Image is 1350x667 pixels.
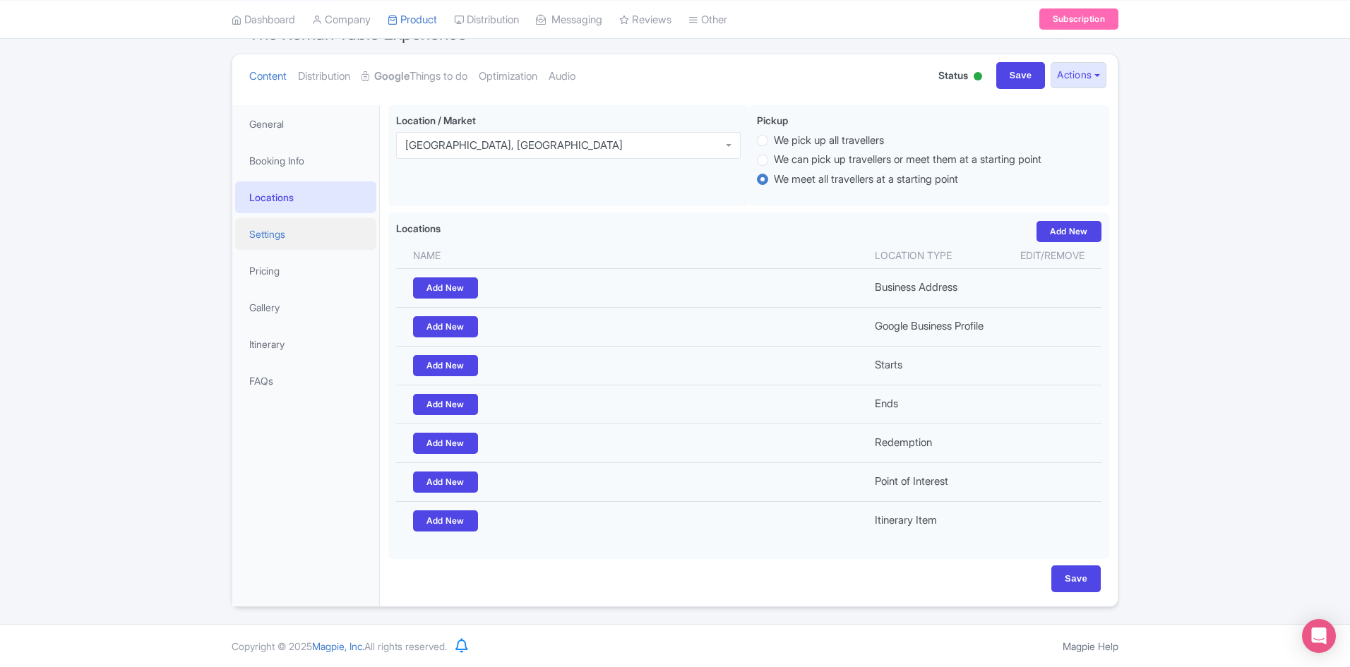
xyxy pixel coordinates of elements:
a: Add New [1037,221,1101,242]
div: Copyright © 2025 All rights reserved. [223,639,455,654]
span: Magpie, Inc. [312,640,364,652]
a: Add New [413,471,478,493]
a: Add New [413,510,478,531]
strong: Google [374,68,410,85]
a: GoogleThings to do [362,54,467,99]
input: Save [1051,565,1101,592]
div: [GEOGRAPHIC_DATA], [GEOGRAPHIC_DATA] [405,139,623,152]
a: Add New [413,316,478,337]
a: Content [249,54,287,99]
a: Audio [549,54,575,99]
td: Point of Interest [866,462,1003,501]
a: Add New [413,277,478,299]
a: Booking Info [235,145,376,176]
th: Name [396,242,866,269]
a: FAQs [235,365,376,397]
a: Subscription [1039,8,1118,30]
td: Ends [866,385,1003,423]
label: We meet all travellers at a starting point [774,172,958,188]
a: Pricing [235,255,376,287]
a: General [235,108,376,140]
a: Add New [413,394,478,415]
span: The Roman Table Experience [249,23,467,44]
a: Locations [235,181,376,213]
span: Location / Market [396,114,476,126]
a: Itinerary [235,328,376,360]
a: Magpie Help [1063,640,1118,652]
a: Gallery [235,292,376,323]
button: Actions [1051,62,1106,88]
a: Add New [413,433,478,454]
td: Google Business Profile [866,307,1003,346]
td: Itinerary Item [866,501,1003,540]
label: We pick up all travellers [774,133,884,149]
td: Redemption [866,423,1003,462]
td: Starts [866,346,1003,385]
div: Open Intercom Messenger [1302,619,1336,653]
th: Edit/Remove [1003,242,1101,269]
a: Settings [235,218,376,250]
a: Optimization [479,54,537,99]
td: Business Address [866,268,1003,307]
label: Locations [396,221,441,236]
span: Pickup [757,114,788,126]
th: Location type [866,242,1003,269]
a: Add New [413,355,478,376]
span: Status [938,68,968,83]
label: We can pick up travellers or meet them at a starting point [774,152,1041,168]
div: Active [971,66,985,88]
input: Save [996,62,1046,89]
a: Distribution [298,54,350,99]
